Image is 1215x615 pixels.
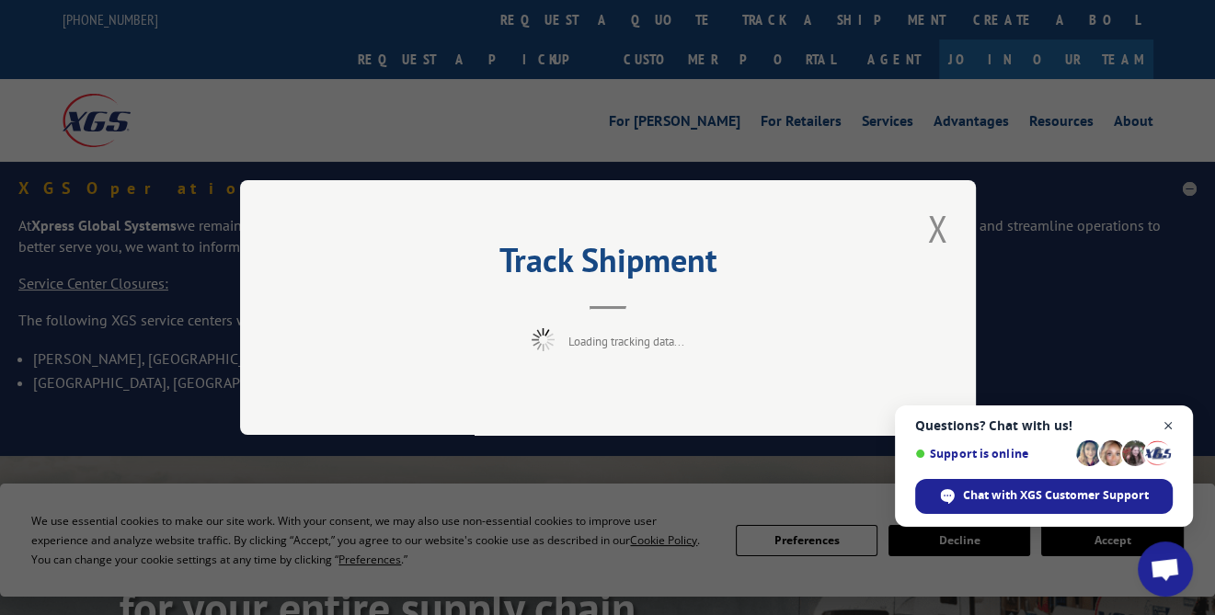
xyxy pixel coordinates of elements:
button: Close modal [922,203,953,254]
span: Support is online [915,447,1070,461]
span: Chat with XGS Customer Support [963,487,1149,504]
img: xgs-loading [532,328,555,351]
span: Questions? Chat with us! [915,418,1173,433]
span: Loading tracking data... [568,334,684,349]
span: Chat with XGS Customer Support [915,479,1173,514]
h2: Track Shipment [332,247,884,282]
a: Open chat [1138,541,1193,597]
